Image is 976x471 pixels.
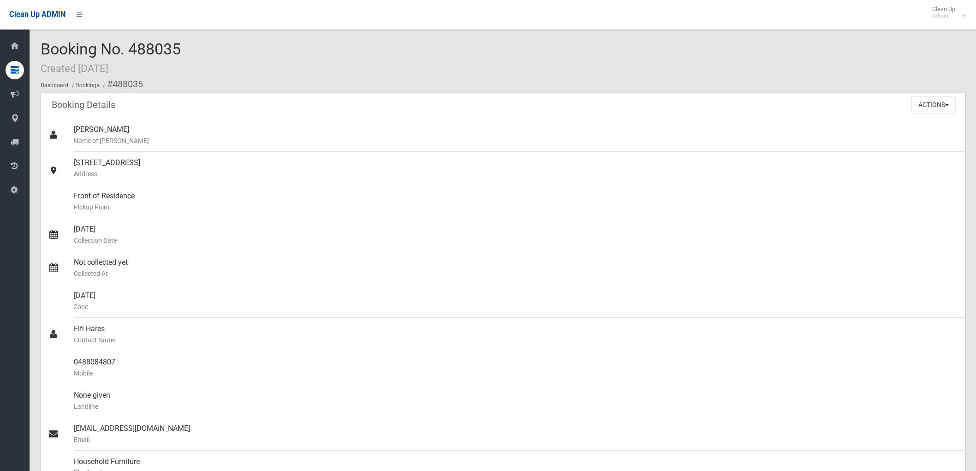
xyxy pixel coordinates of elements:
[928,6,964,19] span: Clean Up
[74,168,958,179] small: Address
[9,10,65,19] span: Clean Up ADMIN
[76,82,99,89] a: Bookings
[74,285,958,318] div: [DATE]
[74,218,958,251] div: [DATE]
[41,82,68,89] a: Dashboard
[74,401,958,412] small: Landline
[74,251,958,285] div: Not collected yet
[74,368,958,379] small: Mobile
[41,417,965,451] a: [EMAIL_ADDRESS][DOMAIN_NAME]Email
[74,268,958,279] small: Collected At
[932,12,955,19] small: Admin
[74,235,958,246] small: Collection Date
[74,434,958,445] small: Email
[74,417,958,451] div: [EMAIL_ADDRESS][DOMAIN_NAME]
[74,152,958,185] div: [STREET_ADDRESS]
[74,318,958,351] div: Fifi Hares
[74,119,958,152] div: [PERSON_NAME]
[74,135,958,146] small: Name of [PERSON_NAME]
[41,96,126,114] header: Booking Details
[41,40,181,76] span: Booking No. 488035
[41,62,108,74] small: Created [DATE]
[911,96,956,113] button: Actions
[101,76,143,93] li: #488035
[74,202,958,213] small: Pickup Point
[74,334,958,346] small: Contact Name
[74,185,958,218] div: Front of Residence
[74,384,958,417] div: None given
[74,301,958,312] small: Zone
[74,351,958,384] div: 0488084807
